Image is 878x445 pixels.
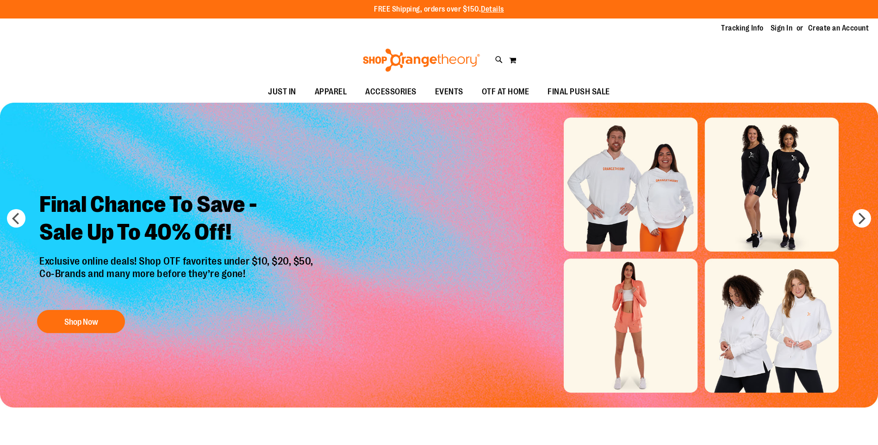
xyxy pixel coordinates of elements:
p: FREE Shipping, orders over $150. [374,4,504,15]
a: Details [481,5,504,13]
a: Final Chance To Save -Sale Up To 40% Off! Exclusive online deals! Shop OTF favorites under $10, $... [32,184,323,338]
a: Sign In [771,23,793,33]
button: prev [7,209,25,228]
a: Create an Account [808,23,869,33]
button: Shop Now [37,310,125,333]
span: OTF AT HOME [482,81,529,102]
img: Shop Orangetheory [361,49,481,72]
h2: Final Chance To Save - Sale Up To 40% Off! [32,184,323,255]
p: Exclusive online deals! Shop OTF favorites under $10, $20, $50, Co-Brands and many more before th... [32,255,323,301]
span: ACCESSORIES [365,81,417,102]
button: next [853,209,871,228]
a: Tracking Info [721,23,764,33]
span: JUST IN [268,81,296,102]
span: EVENTS [435,81,463,102]
span: APPAREL [315,81,347,102]
span: FINAL PUSH SALE [548,81,610,102]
